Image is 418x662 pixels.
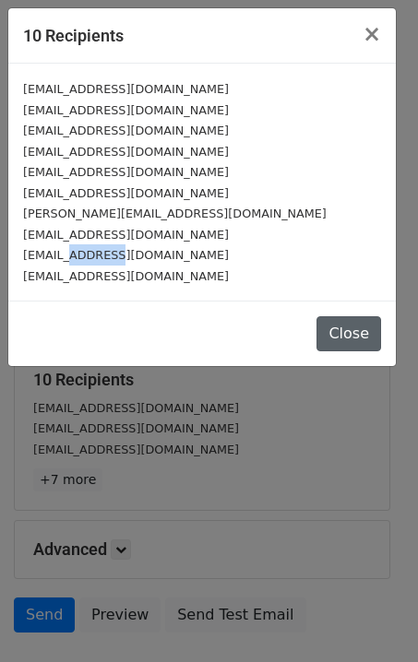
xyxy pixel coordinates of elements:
small: [EMAIL_ADDRESS][DOMAIN_NAME] [23,228,229,242]
small: [EMAIL_ADDRESS][DOMAIN_NAME] [23,165,229,179]
small: [EMAIL_ADDRESS][DOMAIN_NAME] [23,269,229,283]
small: [EMAIL_ADDRESS][DOMAIN_NAME] [23,248,229,262]
button: Close [316,316,381,351]
span: × [363,21,381,47]
small: [EMAIL_ADDRESS][DOMAIN_NAME] [23,82,229,96]
small: [PERSON_NAME][EMAIL_ADDRESS][DOMAIN_NAME] [23,207,327,220]
h5: 10 Recipients [23,23,124,48]
iframe: Chat Widget [326,573,418,662]
small: [EMAIL_ADDRESS][DOMAIN_NAME] [23,145,229,159]
small: [EMAIL_ADDRESS][DOMAIN_NAME] [23,103,229,117]
div: 聊天小工具 [326,573,418,662]
small: [EMAIL_ADDRESS][DOMAIN_NAME] [23,186,229,200]
button: Close [348,8,396,60]
small: [EMAIL_ADDRESS][DOMAIN_NAME] [23,124,229,137]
